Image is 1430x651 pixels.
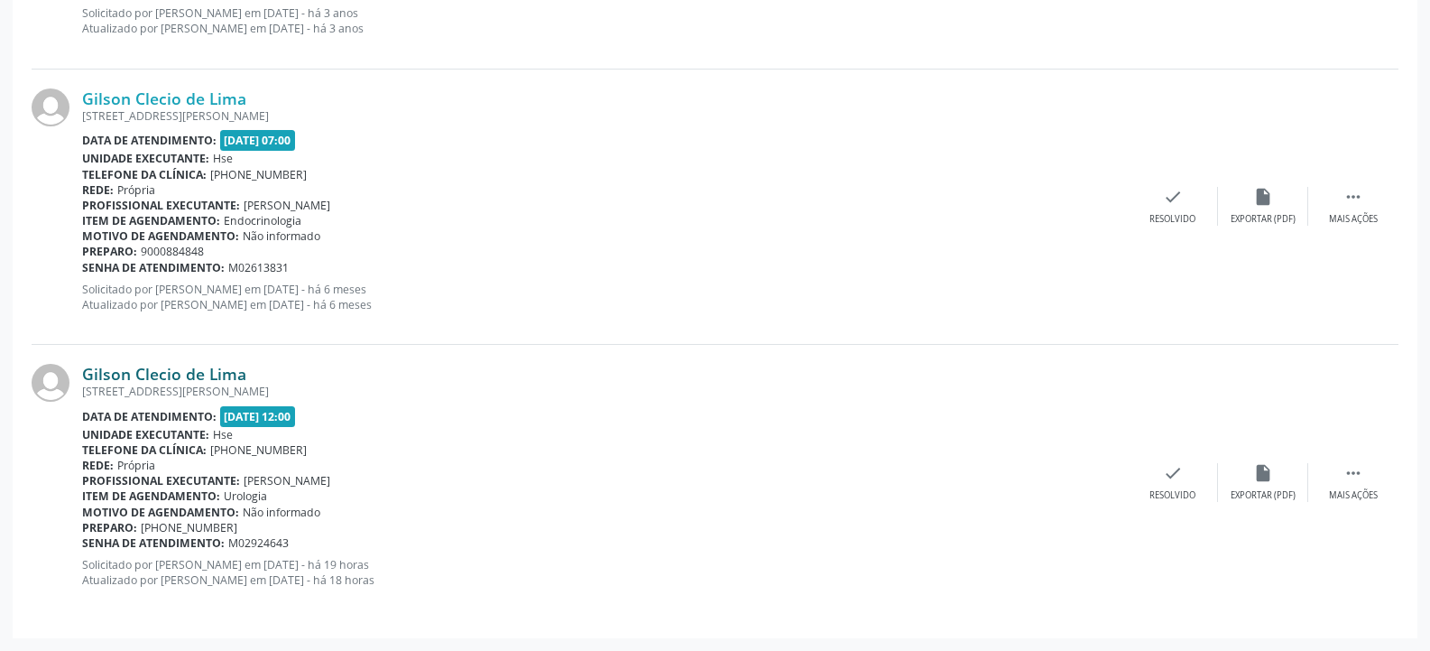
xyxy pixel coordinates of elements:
[1231,213,1296,226] div: Exportar (PDF)
[1163,187,1183,207] i: check
[244,473,330,488] span: [PERSON_NAME]
[82,473,240,488] b: Profissional executante:
[1149,213,1195,226] div: Resolvido
[82,282,1128,312] p: Solicitado por [PERSON_NAME] em [DATE] - há 6 meses Atualizado por [PERSON_NAME] em [DATE] - há 6...
[243,505,320,520] span: Não informado
[32,364,69,402] img: img
[210,442,307,458] span: [PHONE_NUMBER]
[210,167,307,182] span: [PHONE_NUMBER]
[82,88,246,108] a: Gilson Clecio de Lima
[1343,463,1363,483] i: 
[82,364,246,384] a: Gilson Clecio de Lima
[117,182,155,198] span: Própria
[141,244,204,259] span: 9000884848
[1329,489,1378,502] div: Mais ações
[220,130,296,151] span: [DATE] 07:00
[82,505,239,520] b: Motivo de agendamento:
[82,488,220,504] b: Item de agendamento:
[220,406,296,427] span: [DATE] 12:00
[228,260,289,275] span: M02613831
[82,198,240,213] b: Profissional executante:
[1231,489,1296,502] div: Exportar (PDF)
[82,244,137,259] b: Preparo:
[82,384,1128,399] div: [STREET_ADDRESS][PERSON_NAME]
[82,442,207,458] b: Telefone da clínica:
[82,108,1128,124] div: [STREET_ADDRESS][PERSON_NAME]
[82,5,1128,36] p: Solicitado por [PERSON_NAME] em [DATE] - há 3 anos Atualizado por [PERSON_NAME] em [DATE] - há 3 ...
[82,182,114,198] b: Rede:
[82,260,225,275] b: Senha de atendimento:
[243,228,320,244] span: Não informado
[82,167,207,182] b: Telefone da clínica:
[141,520,237,535] span: [PHONE_NUMBER]
[82,458,114,473] b: Rede:
[1329,213,1378,226] div: Mais ações
[82,520,137,535] b: Preparo:
[117,458,155,473] span: Própria
[82,228,239,244] b: Motivo de agendamento:
[32,88,69,126] img: img
[1253,463,1273,483] i: insert_drive_file
[82,535,225,551] b: Senha de atendimento:
[82,151,209,166] b: Unidade executante:
[1149,489,1195,502] div: Resolvido
[82,133,217,148] b: Data de atendimento:
[82,213,220,228] b: Item de agendamento:
[1343,187,1363,207] i: 
[1163,463,1183,483] i: check
[82,409,217,424] b: Data de atendimento:
[224,213,301,228] span: Endocrinologia
[82,557,1128,588] p: Solicitado por [PERSON_NAME] em [DATE] - há 19 horas Atualizado por [PERSON_NAME] em [DATE] - há ...
[224,488,267,504] span: Urologia
[1253,187,1273,207] i: insert_drive_file
[244,198,330,213] span: [PERSON_NAME]
[213,151,233,166] span: Hse
[228,535,289,551] span: M02924643
[82,427,209,442] b: Unidade executante:
[213,427,233,442] span: Hse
